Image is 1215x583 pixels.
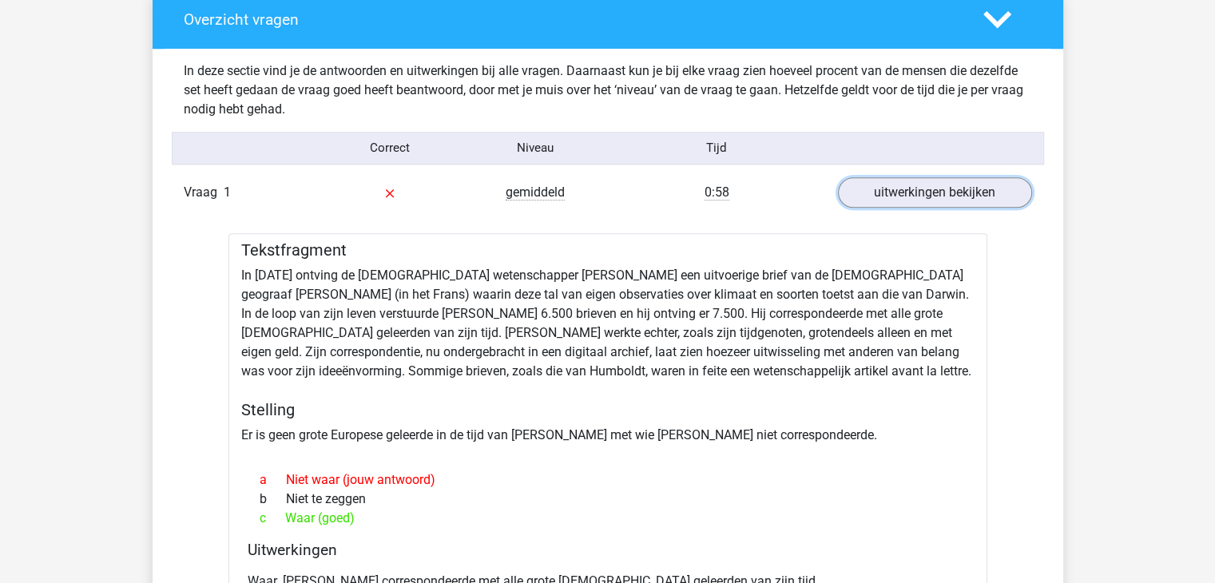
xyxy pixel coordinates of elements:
div: Niet waar (jouw antwoord) [248,470,968,490]
h4: Overzicht vragen [184,10,959,29]
span: gemiddeld [506,184,565,200]
h4: Uitwerkingen [248,541,968,559]
div: In deze sectie vind je de antwoorden en uitwerkingen bij alle vragen. Daarnaast kun je bij elke v... [172,61,1044,119]
div: Tijd [607,139,825,157]
span: c [260,509,285,528]
div: Niveau [463,139,608,157]
span: 1 [224,184,231,200]
span: b [260,490,286,509]
span: Vraag [184,183,224,202]
span: 0:58 [705,184,729,200]
span: a [260,470,286,490]
a: uitwerkingen bekijken [838,177,1032,208]
div: Correct [317,139,463,157]
h5: Tekstfragment [241,240,975,260]
div: Waar (goed) [248,509,968,528]
h5: Stelling [241,400,975,419]
div: Niet te zeggen [248,490,968,509]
